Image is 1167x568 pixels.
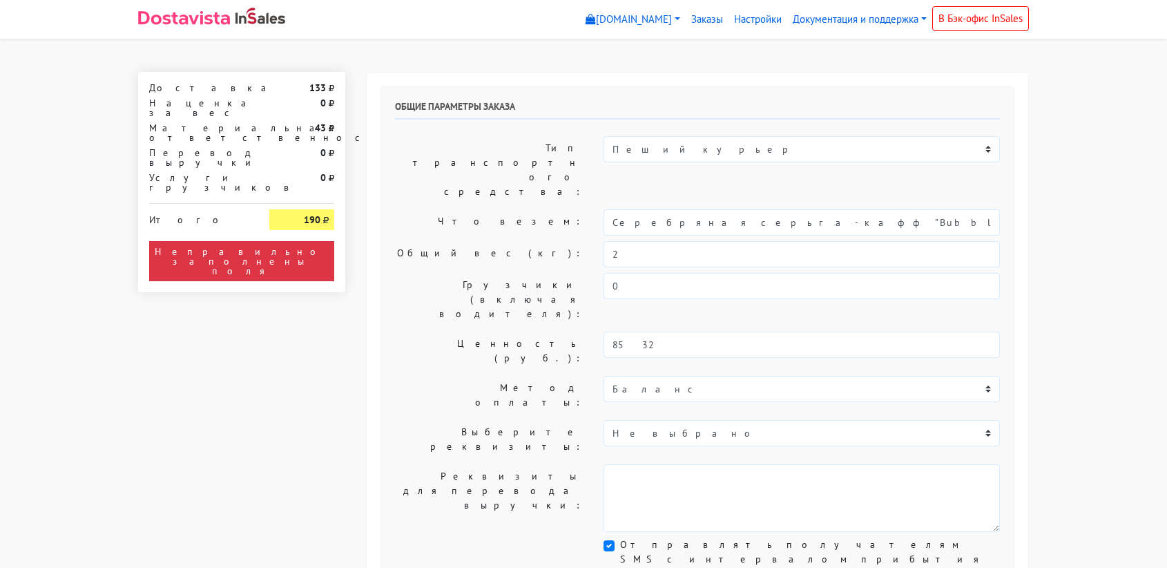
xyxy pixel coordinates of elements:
a: Документация и поддержка [787,6,932,33]
div: Итого [149,209,249,225]
h6: Общие параметры заказа [395,101,1000,120]
strong: 0 [320,97,326,109]
a: Настройки [729,6,787,33]
img: InSales [235,8,285,24]
a: В Бэк-офис InSales [932,6,1029,31]
div: Материальная ответственность [139,123,259,142]
img: Dostavista - срочная курьерская служба доставки [138,11,230,25]
label: Что везем: [385,209,593,236]
label: Тип транспортного средства: [385,136,593,204]
strong: 0 [320,171,326,184]
div: Наценка за вес [139,98,259,117]
label: Ценность (руб.): [385,332,593,370]
a: [DOMAIN_NAME] [580,6,686,33]
div: Перевод выручки [139,148,259,167]
div: Услуги грузчиков [139,173,259,192]
a: Заказы [686,6,729,33]
label: Реквизиты для перевода выручки: [385,464,593,532]
strong: 43 [315,122,326,134]
div: Неправильно заполнены поля [149,241,334,281]
label: Метод оплаты: [385,376,593,415]
strong: 133 [309,82,326,94]
label: Грузчики (включая водителя): [385,273,593,326]
div: Доставка [139,83,259,93]
label: Выберите реквизиты: [385,420,593,459]
strong: 0 [320,146,326,159]
strong: 190 [304,214,320,226]
label: Общий вес (кг): [385,241,593,267]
